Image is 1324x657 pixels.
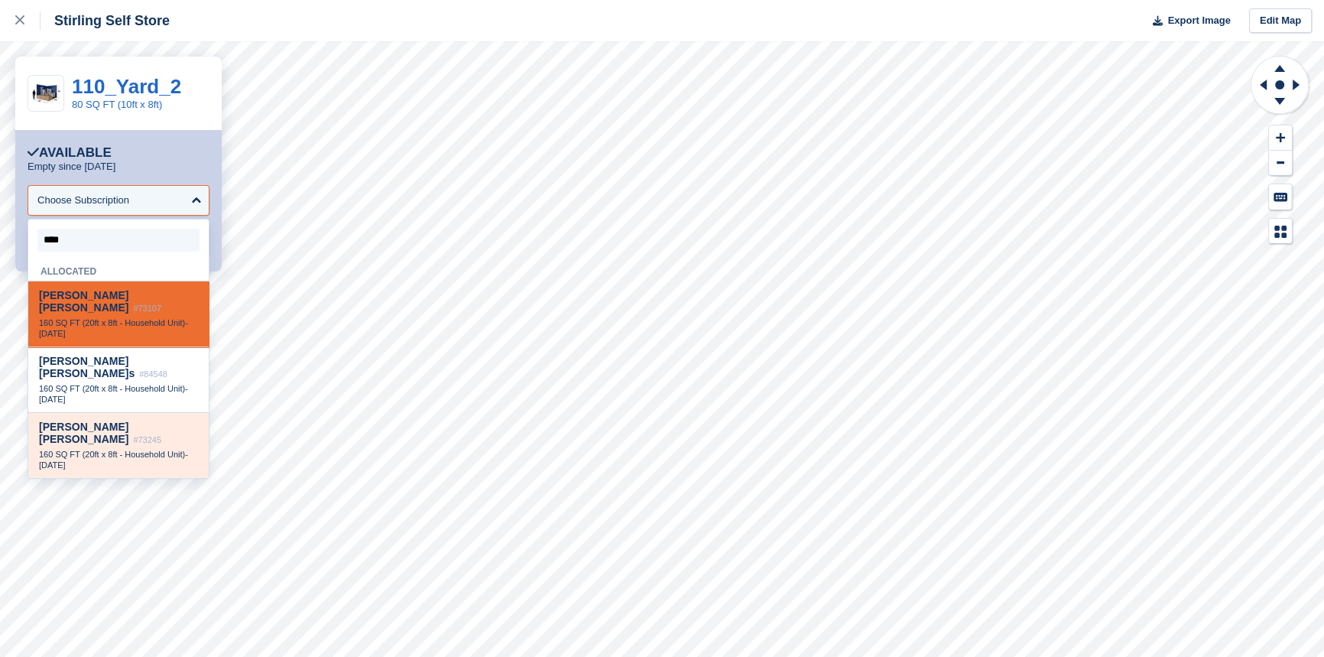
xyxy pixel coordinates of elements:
a: Edit Map [1249,8,1312,34]
div: Allocated [28,258,209,281]
div: Available [28,145,112,161]
div: Stirling Self Store [41,11,170,30]
span: [PERSON_NAME] s [39,355,135,379]
span: #73107 [133,304,161,313]
span: [DATE] [39,395,66,404]
span: 160 SQ FT (20ft x 8ft - Household Unit) [39,450,185,459]
span: [PERSON_NAME] [39,289,128,314]
div: - [39,383,198,405]
div: - [39,317,198,339]
div: - [39,449,198,470]
span: [PERSON_NAME] [39,421,128,433]
button: Map Legend [1269,219,1292,244]
button: Keyboard Shortcuts [1269,184,1292,210]
span: [DATE] [39,329,66,338]
img: 10-ft-container%20(2).jpg [28,80,63,107]
span: Export Image [1167,13,1230,28]
span: #73245 [133,435,161,444]
a: 110_Yard_2 [72,75,181,98]
span: 160 SQ FT (20ft x 8ft - Household Unit) [39,318,185,327]
button: Zoom Out [1269,151,1292,176]
span: [PERSON_NAME] [39,421,128,445]
span: 160 SQ FT (20ft x 8ft - Household Unit) [39,384,185,393]
span: [PERSON_NAME] [39,301,128,314]
span: #84548 [139,369,167,379]
button: Export Image [1144,8,1231,34]
span: [PERSON_NAME] [39,367,128,379]
p: Empty since [DATE] [28,161,115,173]
div: Choose Subscription [37,193,129,208]
a: 80 SQ FT (10ft x 8ft) [72,99,162,110]
button: Zoom In [1269,125,1292,151]
span: [DATE] [39,460,66,470]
